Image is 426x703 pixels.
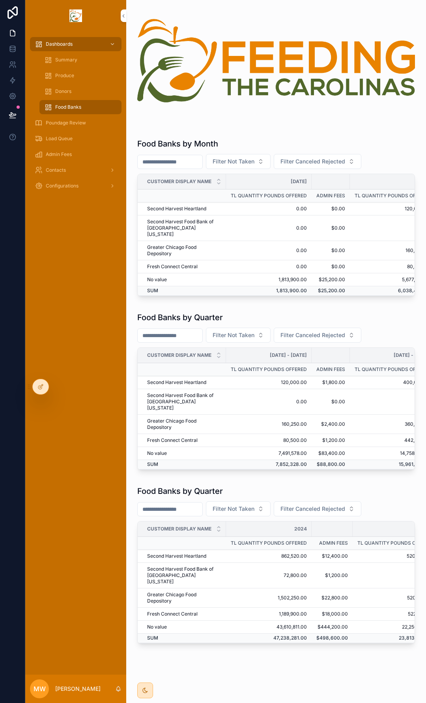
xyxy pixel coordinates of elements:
button: Select Button [274,328,361,343]
td: SUM [138,460,226,469]
h1: Food Banks by Month [137,138,218,149]
a: Poundage Review [30,116,121,130]
td: No value [138,447,226,460]
td: $25,200.00 [312,273,350,286]
span: Produce [55,72,74,79]
span: [DATE] [291,178,307,185]
span: Contacts [46,167,66,173]
a: Food Banks [39,100,121,114]
td: TL Quantity Pounds Offered [226,363,312,376]
td: $0.00 [312,241,350,260]
td: Second Harvest Heartland [138,549,226,562]
div: scrollable content [25,32,126,203]
td: 47,238,281.00 [226,633,312,643]
a: Donors [39,84,121,98]
td: 7,491,578.00 [226,447,312,460]
td: Fresh Connect Central [138,260,226,273]
td: $18,000.00 [312,607,353,620]
span: Filter Not Taken [213,505,254,513]
td: $1,200.00 [312,434,350,447]
td: SUM [138,286,226,295]
td: TL Quantity Pounds Offered [226,536,312,549]
td: Admin Fees [312,363,350,376]
td: SUM [138,633,226,643]
td: $83,400.00 [312,447,350,460]
button: Select Button [274,501,361,516]
td: Fresh Connect Central [138,434,226,447]
span: 2024 [294,526,307,532]
td: Greater Chicago Food Depository [138,241,226,260]
td: $0.00 [312,389,350,414]
td: 72,800.00 [226,562,312,588]
span: Configurations [46,183,78,189]
span: Filter Not Taken [213,331,254,339]
td: 1,189,900.00 [226,607,312,620]
td: Admin Fees [312,189,350,202]
td: 7,852,328.00 [226,460,312,469]
td: $25,200.00 [312,286,350,295]
td: No value [138,273,226,286]
td: No value [138,620,226,633]
td: $0.00 [312,202,350,215]
td: TL Quantity Pounds Offered [226,189,312,202]
span: Filter Not Taken [213,158,254,165]
h1: Food Banks by Quarter [137,312,223,323]
span: Admin Fees [46,151,72,158]
a: Load Queue [30,132,121,146]
span: Filter Canceled Rejected [280,505,345,513]
td: 43,610,811.00 [226,620,312,633]
td: $444,200.00 [312,620,353,633]
td: Second Harvest Heartland [138,202,226,215]
h1: Food Banks by Quarter [137,486,223,497]
a: Admin Fees [30,147,121,161]
button: Select Button [274,154,361,169]
img: FTC-logo-nav.png [137,19,415,116]
span: Load Queue [46,135,73,142]
a: Dashboards [30,37,121,51]
td: $88,800.00 [312,460,350,469]
td: 80,500.00 [226,434,312,447]
span: Food Banks [55,104,81,110]
td: Greater Chicago Food Depository [138,588,226,607]
a: Summary [39,53,121,67]
a: Contacts [30,163,121,177]
td: Greater Chicago Food Depository [138,414,226,434]
td: $1,800.00 [312,376,350,389]
td: Admin Fees [312,536,353,549]
span: Customer Display Name [147,352,211,358]
p: [PERSON_NAME] [55,685,101,693]
td: $22,800.00 [312,588,353,607]
td: 1,813,900.00 [226,273,312,286]
td: 1,813,900.00 [226,286,312,295]
span: Customer Display Name [147,526,211,532]
td: 160,250.00 [226,414,312,434]
span: Filter Canceled Rejected [280,331,345,339]
td: $2,400.00 [312,414,350,434]
td: 0.00 [226,215,312,241]
span: Filter Canceled Rejected [280,158,345,165]
a: Produce [39,69,121,83]
span: Poundage Review [46,120,86,126]
td: Fresh Connect Central [138,607,226,620]
td: 0.00 [226,260,312,273]
td: Second Harvest Food Bank of [GEOGRAPHIC_DATA][US_STATE] [138,389,226,414]
span: Customer Display Name [147,178,211,185]
td: $0.00 [312,260,350,273]
td: 0.00 [226,202,312,215]
span: MW [34,684,46,694]
span: Donors [55,88,71,95]
img: App logo [69,9,82,22]
button: Select Button [206,328,271,343]
a: Configurations [30,179,121,193]
button: Select Button [206,501,271,516]
td: $1,200.00 [312,562,353,588]
td: $0.00 [312,215,350,241]
span: Summary [55,57,77,63]
td: 862,520.00 [226,549,312,562]
td: 0.00 [226,389,312,414]
td: Second Harvest Food Bank of [GEOGRAPHIC_DATA][US_STATE] [138,215,226,241]
span: [DATE] - [DATE] [270,352,307,358]
td: $12,400.00 [312,549,353,562]
td: Second Harvest Heartland [138,376,226,389]
td: Second Harvest Food Bank of [GEOGRAPHIC_DATA][US_STATE] [138,562,226,588]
